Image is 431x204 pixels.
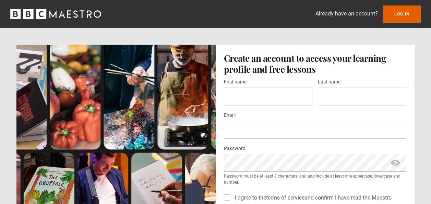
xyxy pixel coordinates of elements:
label: Last name [318,78,340,86]
label: Email [224,111,236,120]
a: terms of service [266,194,304,201]
p: Already have an account? [315,10,378,18]
svg: BBC Maestro [10,9,101,19]
label: Password [224,145,246,153]
span: show password [390,154,401,172]
a: Log In [383,5,421,23]
small: Password must be at least 8 characters long and include at least one uppercase, lowercase and num... [224,173,407,185]
label: First name [224,78,247,86]
h1: Create an account to access your learning profile and free lessons [224,53,407,75]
